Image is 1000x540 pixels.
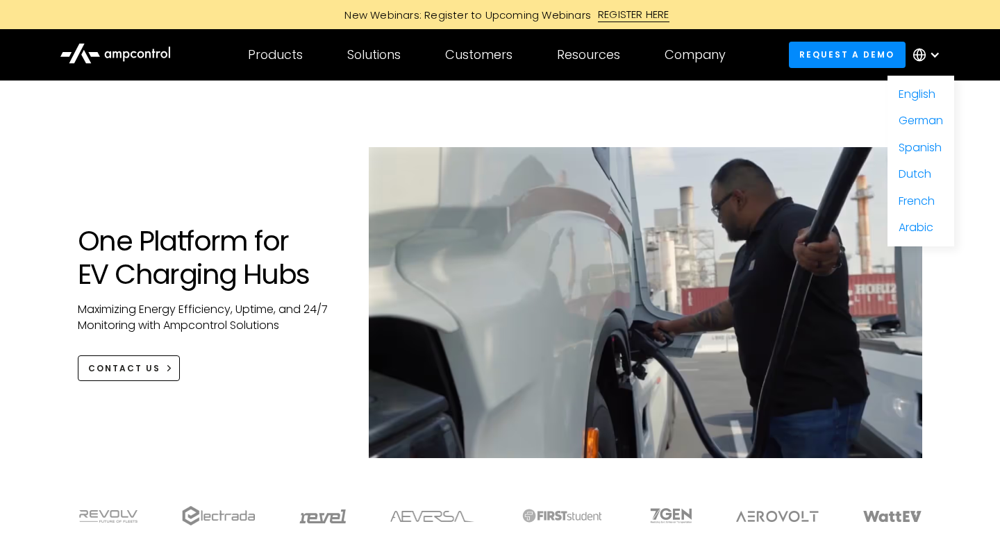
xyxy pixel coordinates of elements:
div: Products [248,47,303,62]
div: Solutions [347,47,401,62]
div: CONTACT US [88,362,160,375]
a: Dutch [899,166,931,182]
div: Resources [557,47,620,62]
div: Company [665,47,726,62]
div: Customers [445,47,512,62]
a: English [899,86,935,102]
img: Aerovolt Logo [736,511,819,522]
a: French [899,193,935,209]
h1: One Platform for EV Charging Hubs [78,224,341,291]
div: REGISTER HERE [598,7,669,22]
a: Arabic [899,219,933,235]
a: CONTACT US [78,355,180,381]
div: New Webinars: Register to Upcoming Webinars [331,8,598,22]
p: Maximizing Energy Efficiency, Uptime, and 24/7 Monitoring with Ampcontrol Solutions [78,302,341,333]
a: Request a demo [789,42,906,67]
a: New Webinars: Register to Upcoming WebinarsREGISTER HERE [187,7,812,22]
a: German [899,112,943,128]
img: electrada logo [182,506,255,525]
a: Spanish [899,140,942,155]
img: WattEV logo [863,511,922,522]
